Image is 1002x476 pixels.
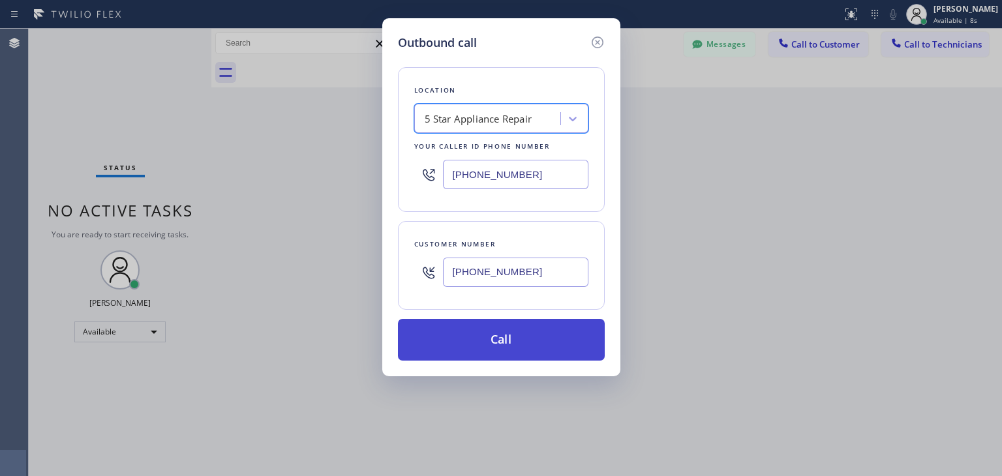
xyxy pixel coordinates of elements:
[443,258,588,287] input: (123) 456-7890
[398,319,605,361] button: Call
[443,160,588,189] input: (123) 456-7890
[414,83,588,97] div: Location
[414,237,588,251] div: Customer number
[398,34,477,52] h5: Outbound call
[414,140,588,153] div: Your caller id phone number
[425,112,532,126] div: 5 Star Appliance Repair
